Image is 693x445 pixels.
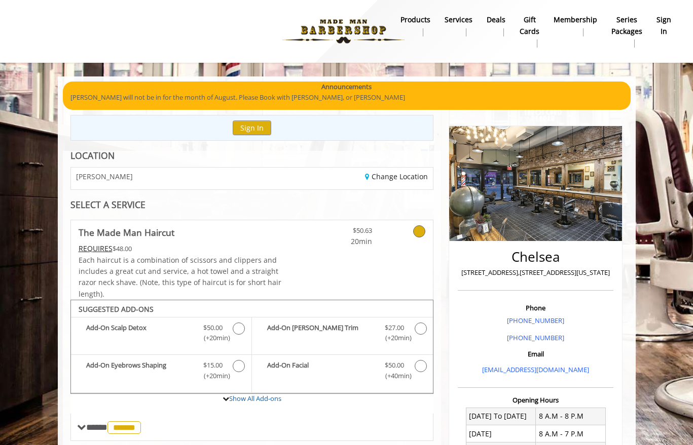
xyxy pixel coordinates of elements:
[79,244,113,253] span: This service needs some Advance to be paid before we block your appointment
[203,322,223,333] span: $50.00
[604,13,649,50] a: Series packagesSeries packages
[70,92,623,103] p: [PERSON_NAME] will not be in for the month of August. Please Book with [PERSON_NAME], or [PERSON_...
[86,360,193,381] b: Add-On Eyebrows Shaping
[76,173,133,180] span: [PERSON_NAME]
[611,14,642,37] b: Series packages
[233,120,271,135] button: Sign In
[379,333,409,343] span: (+20min )
[554,14,597,25] b: Membership
[79,243,282,254] div: $48.00
[460,250,611,264] h2: Chelsea
[466,425,536,442] td: [DATE]
[445,14,472,25] b: Services
[70,200,434,210] div: SELECT A SERVICE
[198,371,228,381] span: (+20min )
[460,350,611,357] h3: Email
[385,360,404,371] span: $50.00
[649,13,678,39] a: sign insign in
[86,322,193,344] b: Add-On Scalp Detox
[507,316,564,325] a: [PHONE_NUMBER]
[379,371,409,381] span: (+40min )
[312,236,372,247] span: 20min
[480,13,513,39] a: DealsDeals
[466,408,536,425] td: [DATE] To [DATE]
[76,322,246,346] label: Add-On Scalp Detox
[482,365,589,374] a: [EMAIL_ADDRESS][DOMAIN_NAME]
[76,360,246,384] label: Add-On Eyebrows Shaping
[437,13,480,39] a: ServicesServices
[79,255,281,299] span: Each haircut is a combination of scissors and clippers and includes a great cut and service, a ho...
[198,333,228,343] span: (+20min )
[507,333,564,342] a: [PHONE_NUMBER]
[536,408,606,425] td: 8 A.M - 8 P.M
[267,322,375,344] b: Add-On [PERSON_NAME] Trim
[203,360,223,371] span: $15.00
[460,267,611,278] p: [STREET_ADDRESS],[STREET_ADDRESS][US_STATE]
[365,172,428,181] a: Change Location
[70,300,434,394] div: The Made Man Haircut Add-onS
[79,225,174,239] b: The Made Man Haircut
[656,14,671,37] b: sign in
[458,396,613,403] h3: Opening Hours
[257,360,428,384] label: Add-On Facial
[70,149,115,161] b: LOCATION
[520,14,539,37] b: gift cards
[321,82,372,92] b: Announcements
[267,360,375,381] b: Add-On Facial
[257,322,428,346] label: Add-On Beard Trim
[400,14,430,25] b: products
[487,14,505,25] b: Deals
[274,4,413,59] img: Made Man Barbershop logo
[79,304,154,314] b: SUGGESTED ADD-ONS
[460,304,611,311] h3: Phone
[536,425,606,442] td: 8 A.M - 7 P.M
[393,13,437,39] a: Productsproducts
[312,220,372,247] a: $50.63
[385,322,404,333] span: $27.00
[513,13,546,50] a: Gift cardsgift cards
[546,13,604,39] a: MembershipMembership
[229,394,281,403] a: Show All Add-ons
